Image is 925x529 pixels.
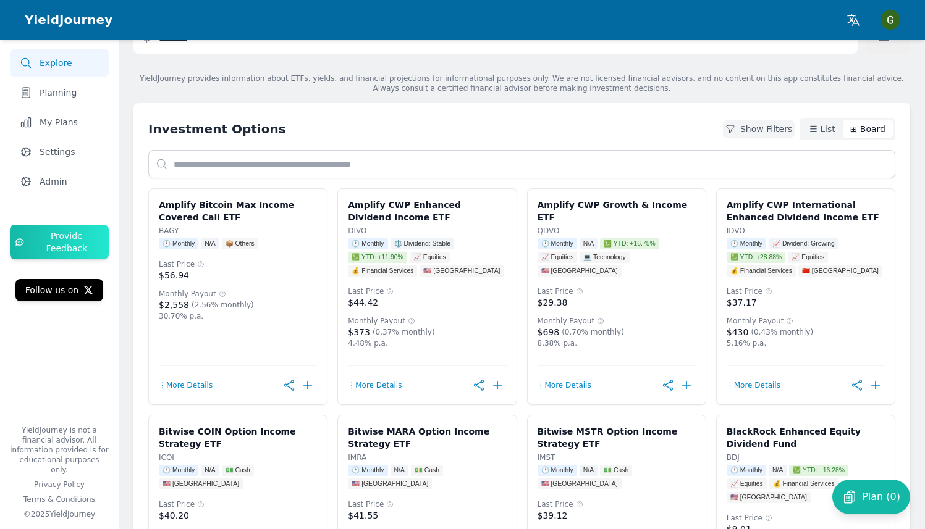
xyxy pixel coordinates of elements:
[10,168,109,195] a: Admin
[159,311,317,321] div: 30.70 % p.a.
[727,338,885,348] div: 5.16 % p.a.
[538,326,560,338] div: $698
[201,239,219,249] span: N/A
[580,252,629,263] div: Top sector shows the main industry sector the fund focuses on
[727,296,885,309] div: $37.17
[34,480,85,489] a: Privacy Policy
[222,239,258,249] span: 📦 Others
[538,338,696,348] div: 8.38 % p.a.
[538,499,696,509] div: Last Price
[10,138,109,165] a: Settings
[538,296,696,309] div: $29.38
[159,509,317,522] div: $40.20
[600,239,659,249] span: 💹 YTD: +16.75%
[538,286,696,296] div: Last Price
[159,465,198,476] div: Dividend payment frequency indicates how often the fund pays dividends
[348,265,417,277] div: Top sector shows the main industry sector the fund focuses on
[391,465,408,476] div: Insufficient dividend history (requires at least 4 payments), and a fund being around for at leas...
[280,376,298,394] button: Share
[201,238,219,249] div: Insufficient dividend history (requires at least 4 payments), and a fund being around for at leas...
[348,509,506,522] div: $41.55
[222,465,254,475] span: 💵 Cash
[159,479,243,489] span: 🇺🇸 [GEOGRAPHIC_DATA]
[862,489,900,504] span: Plan ( 0 )
[159,269,317,281] div: $56.94
[727,238,766,249] div: Dividend payment frequency indicates how often the fund pays dividends
[538,425,696,450] h3: Bitwise MSTR Option Income Strategy ETF
[411,465,443,475] span: 💵 Cash
[40,57,72,69] span: Explore
[159,380,213,390] button: ⋮More Details
[538,316,696,326] div: Monthly Payout
[580,239,598,249] span: N/A
[348,326,370,338] div: $373
[391,239,455,249] span: ⚖️ Dividend: Stable
[23,509,95,519] p: © 2025 YieldJourney
[10,425,109,475] p: YieldJourney is not a financial advisor. All information provided is for educational purposes only.
[727,266,796,276] span: 💰 Financial Services
[10,109,109,136] a: My Plans
[348,266,417,276] span: 💰 Financial Services
[159,199,317,223] h3: Amplify Bitcoin Max Income Covered Call ETF
[751,327,813,337] div: ( 0.43 % monthly)
[538,252,578,262] span: 📈 Equities
[348,239,387,249] span: 🕐 Monthly
[159,478,243,489] div: Top country shows the main geographical region the fund is exposed to
[40,175,67,188] span: Admin
[769,238,838,249] div: Dividends are increasing by more than 5% over time
[727,479,767,489] span: 📈 Equities
[538,479,622,489] span: 🇺🇸 [GEOGRAPHIC_DATA]
[580,465,598,476] div: Insufficient dividend history (requires at least 4 payments), and a fund being around for at leas...
[727,465,766,475] span: 🕐 Monthly
[159,259,317,269] div: Last Price
[298,376,317,394] button: Add to Plan
[40,116,78,128] span: My Plans
[159,238,198,249] div: Dividend payment frequency indicates how often the fund pays dividends
[348,499,506,509] div: Last Price
[538,238,577,249] div: Dividend payment frequency indicates how often the fund pays dividends
[410,252,450,263] div: Primary asset type shows the main type of assets the fund holds
[488,376,507,394] button: Add to Plan
[133,73,910,93] p: YieldJourney provides information about ETFs, yields, and financial projections for informational...
[727,380,780,390] button: ⋮More Details
[848,376,866,394] button: Share
[410,252,450,262] span: 📈 Equities
[348,465,387,476] div: Dividend payment frequency indicates how often the fund pays dividends
[727,252,786,262] span: 💹 YTD: +28.88%
[659,376,677,394] button: Share
[219,290,226,298] svg: Payouts represent the accumulated monthly dividends yield, averaged over the past year and divide...
[348,252,407,262] span: 💹 YTD: +11.90%
[348,199,506,223] h3: Amplify CWP Enhanced Dividend Income ETF
[727,513,885,523] div: Last Price
[538,239,577,249] span: 🕐 Monthly
[10,79,109,106] a: Planning
[788,252,828,262] span: 📈 Equities
[348,296,506,309] div: $44.42
[159,499,317,509] div: Last Price
[25,284,78,296] span: Follow us on
[159,239,198,249] span: 🕐 Monthly
[148,120,286,138] h2: Investment Options
[727,265,796,277] div: Top sector shows the main industry sector the fund focuses on
[538,199,696,223] h3: Amplify CWP Growth & Income ETF
[600,465,632,476] div: Primary asset type shows the main type of assets the fund holds
[580,252,629,262] span: 💻 Technology
[348,478,432,489] div: Top country shows the main geographical region the fund is exposed to
[727,316,885,326] div: Monthly Payout
[159,299,189,311] div: $2,558
[727,286,885,296] div: Last Price
[727,252,786,263] div: Year-to-date price change shows the fund's performance since the beginning of the year
[769,239,838,249] span: 📈 Dividend: Growing
[15,279,103,301] a: Follow us on
[789,465,848,476] div: Year-to-date price change shows the fund's performance since the beginning of the year
[470,376,488,394] button: Share
[727,452,885,462] p: BDJ
[538,380,591,390] button: ⋮More Details
[348,479,432,489] span: 🇺🇸 [GEOGRAPHIC_DATA]
[769,465,787,476] div: Insufficient dividend history (requires at least 4 payments), and a fund being around for at leas...
[373,327,435,337] div: ( 0.37 % monthly)
[222,238,258,249] div: Primary asset type shows the main type of assets the fund holds
[391,238,455,249] div: Dividend: Stable with 2.3% coefficient of variation
[798,266,882,276] span: 🇨🇳 [GEOGRAPHIC_DATA]
[727,239,766,249] span: 🕐 Monthly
